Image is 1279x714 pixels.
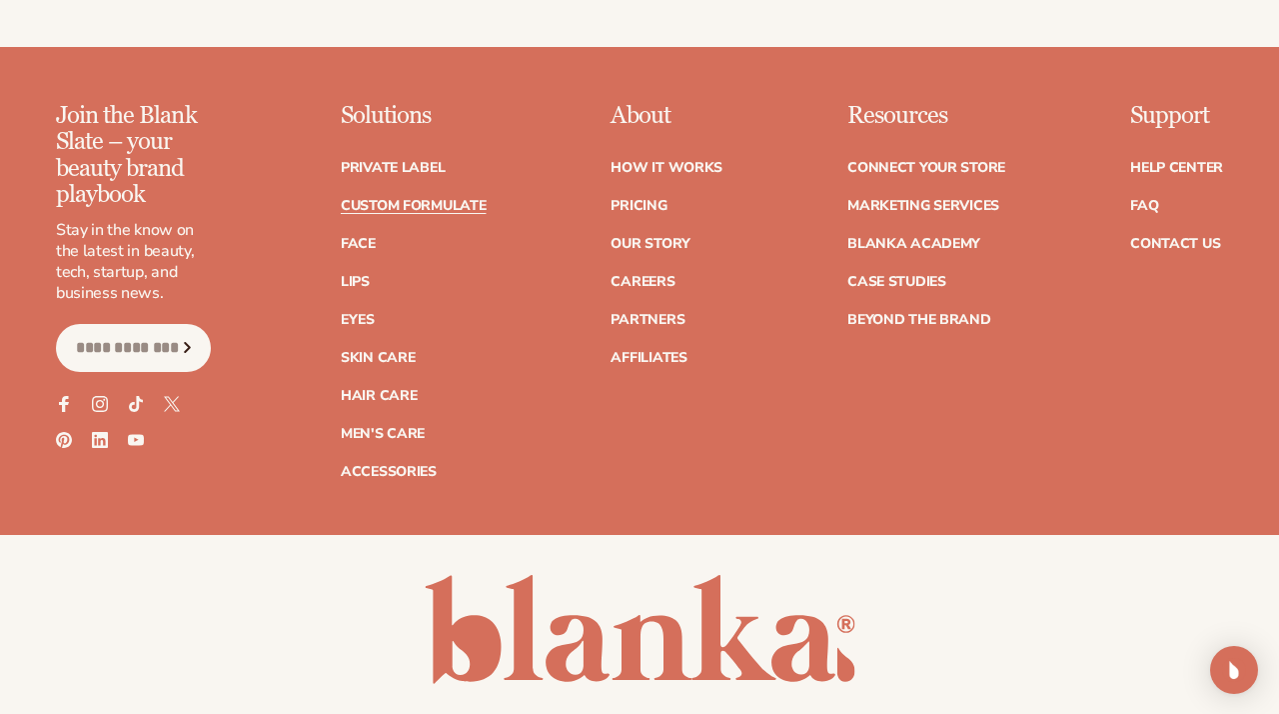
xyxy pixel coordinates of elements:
[847,161,1005,175] a: Connect your store
[847,103,1005,129] p: Resources
[847,237,980,251] a: Blanka Academy
[611,275,674,289] a: Careers
[341,161,445,175] a: Private label
[847,275,946,289] a: Case Studies
[341,103,487,129] p: Solutions
[611,161,722,175] a: How It Works
[341,237,376,251] a: Face
[847,313,991,327] a: Beyond the brand
[56,103,211,209] p: Join the Blank Slate – your beauty brand playbook
[611,237,689,251] a: Our Story
[1130,103,1223,129] p: Support
[1130,161,1223,175] a: Help Center
[847,199,999,213] a: Marketing services
[341,465,437,479] a: Accessories
[341,389,417,403] a: Hair Care
[341,199,487,213] a: Custom formulate
[611,313,684,327] a: Partners
[611,199,666,213] a: Pricing
[341,351,415,365] a: Skin Care
[1130,237,1220,251] a: Contact Us
[341,275,370,289] a: Lips
[611,103,722,129] p: About
[166,324,210,372] button: Subscribe
[1210,646,1258,694] div: Open Intercom Messenger
[341,313,375,327] a: Eyes
[1130,199,1158,213] a: FAQ
[611,351,686,365] a: Affiliates
[341,427,425,441] a: Men's Care
[56,220,211,303] p: Stay in the know on the latest in beauty, tech, startup, and business news.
